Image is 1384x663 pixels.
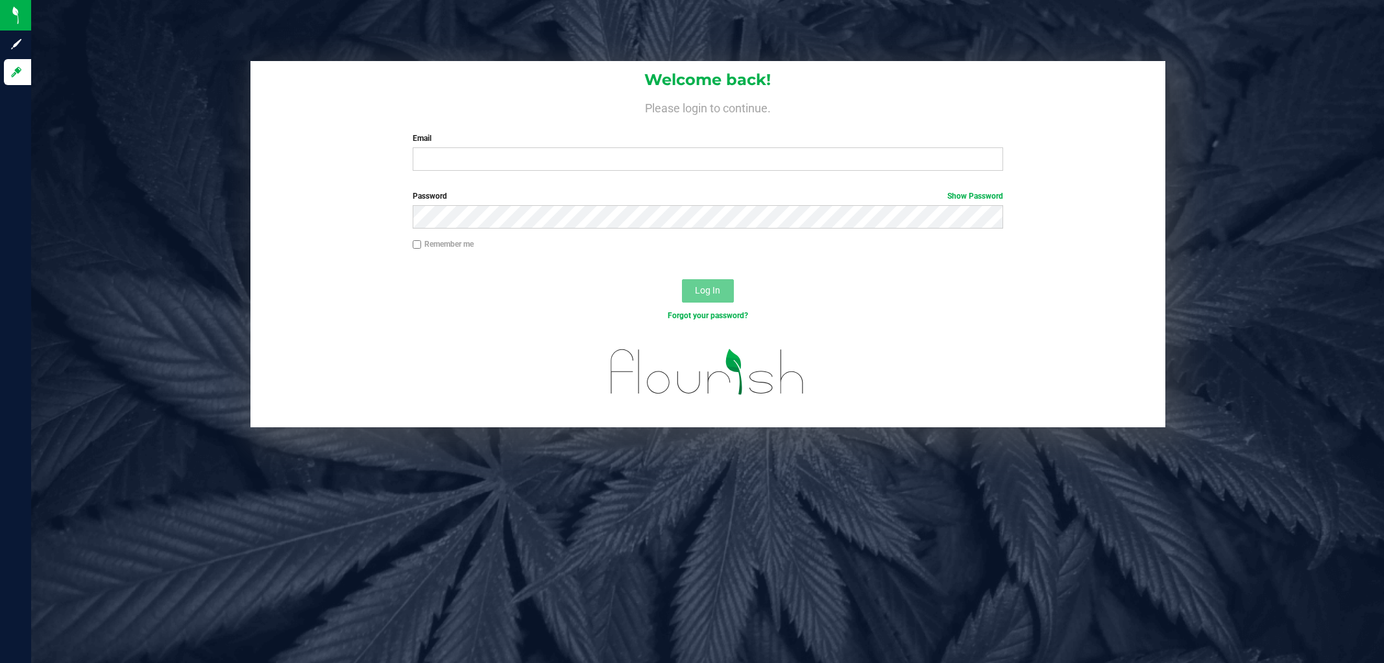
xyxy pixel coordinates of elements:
[413,132,1003,144] label: Email
[250,71,1165,88] h1: Welcome back!
[10,66,23,79] inline-svg: Log in
[413,192,447,201] span: Password
[695,285,720,295] span: Log In
[413,238,474,250] label: Remember me
[668,311,748,320] a: Forgot your password?
[250,99,1165,114] h4: Please login to continue.
[413,240,422,249] input: Remember me
[10,38,23,51] inline-svg: Sign up
[947,192,1003,201] a: Show Password
[593,335,822,408] img: flourish_logo.svg
[682,279,734,303] button: Log In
